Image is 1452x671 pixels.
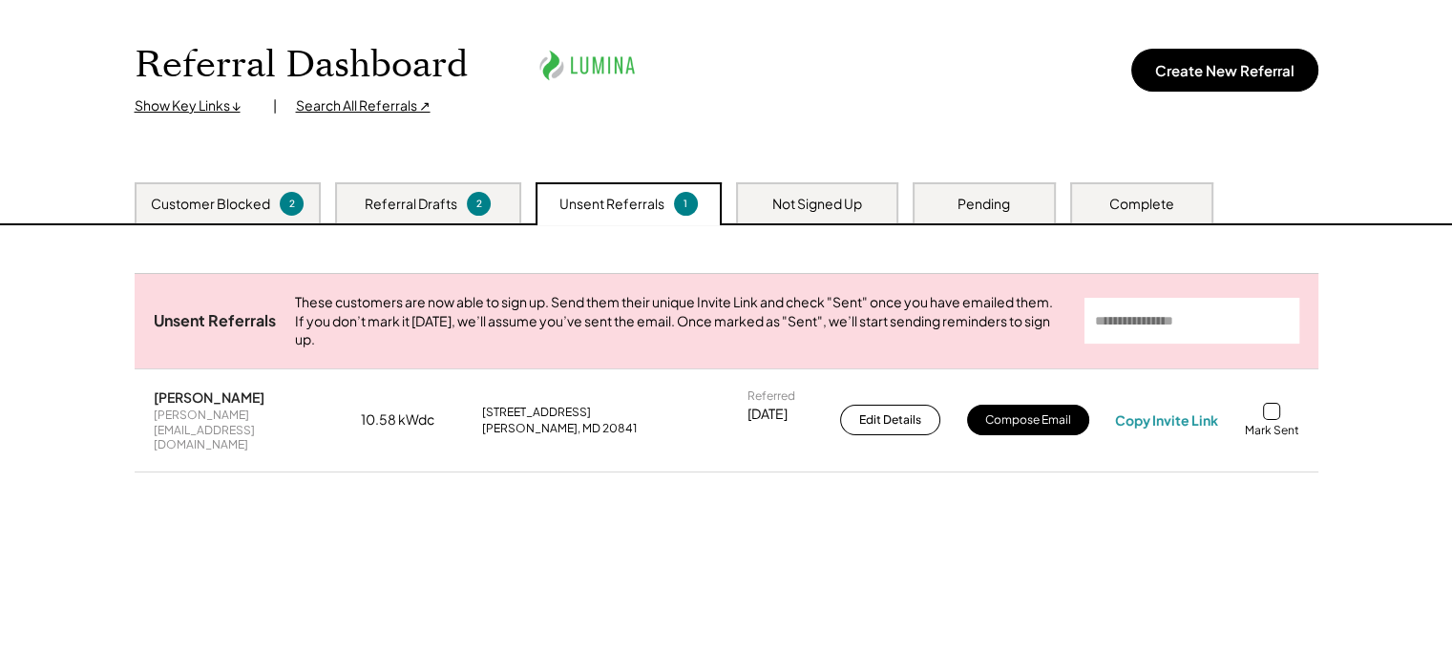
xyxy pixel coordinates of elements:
div: [PERSON_NAME] [154,388,264,406]
div: 10.58 kWdc [361,410,456,430]
div: 2 [470,197,488,211]
div: Unsent Referrals [559,195,664,214]
div: Referred [747,388,795,404]
img: lumina.png [535,39,640,92]
div: Referral Drafts [365,195,457,214]
div: Unsent Referrals [154,311,276,331]
div: [DATE] [747,405,788,424]
div: Mark Sent [1244,423,1298,438]
h1: Referral Dashboard [135,43,468,88]
div: | [273,96,277,115]
div: Complete [1109,195,1174,214]
div: [PERSON_NAME][EMAIL_ADDRESS][DOMAIN_NAME] [154,408,335,452]
div: [PERSON_NAME], MD 20841 [482,421,637,436]
div: Not Signed Up [772,195,862,214]
button: Create New Referral [1131,49,1318,92]
div: [STREET_ADDRESS] [482,405,591,420]
div: Search All Referrals ↗ [296,96,431,115]
div: 2 [283,197,301,211]
div: Show Key Links ↓ [135,96,254,115]
div: These customers are now able to sign up. Send them their unique Invite Link and check "Sent" once... [295,293,1065,349]
div: 1 [677,197,695,211]
button: Edit Details [840,405,940,435]
div: Customer Blocked [151,195,270,214]
div: Pending [957,195,1010,214]
button: Compose Email [967,405,1089,435]
div: Copy Invite Link [1115,411,1218,429]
